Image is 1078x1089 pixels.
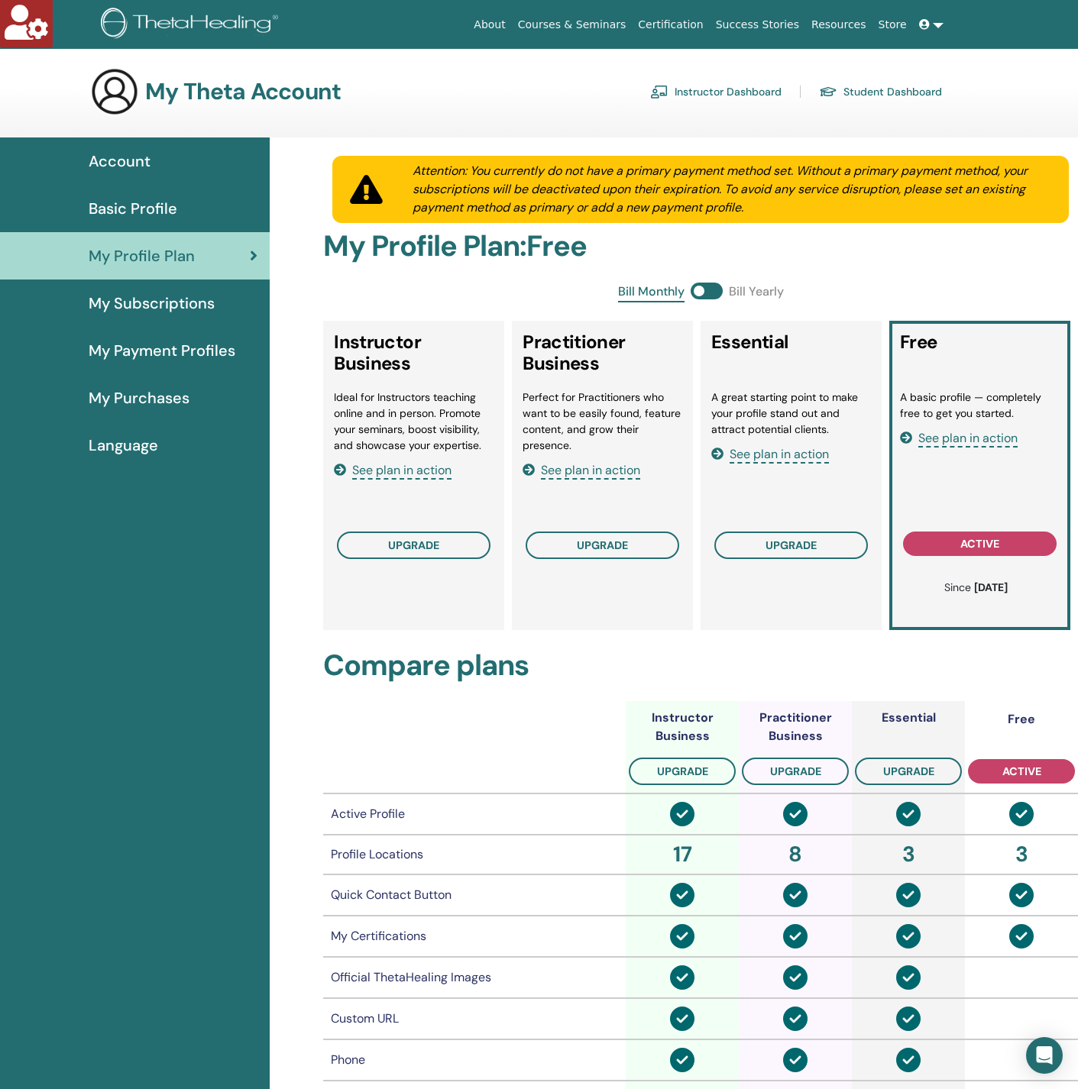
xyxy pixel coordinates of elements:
span: See plan in action [541,462,640,480]
h2: Compare plans [323,648,1078,683]
img: circle-check-solid.svg [896,924,921,948]
div: Active Profile [331,805,618,823]
a: Courses & Seminars [512,11,633,39]
span: See plan in action [730,446,829,464]
img: circle-check-solid.svg [896,883,921,907]
img: circle-check-solid.svg [783,1007,808,1031]
img: circle-check-solid.svg [1009,924,1034,948]
img: circle-check-solid.svg [783,883,808,907]
b: [DATE] [974,580,1008,594]
a: See plan in action [900,430,1018,446]
img: circle-check-solid.svg [670,1007,694,1031]
span: upgrade [770,764,821,778]
span: Bill Monthly [618,283,685,302]
span: Account [89,150,151,173]
p: Since [908,580,1044,596]
a: Instructor Dashboard [650,79,782,104]
div: Essential [882,709,936,727]
img: chalkboard-teacher.svg [650,85,668,99]
a: Success Stories [710,11,805,39]
a: See plan in action [523,462,640,478]
span: active [1002,764,1041,778]
span: upgrade [388,538,439,552]
img: circle-check-solid.svg [783,924,808,948]
a: Resources [805,11,872,39]
img: circle-check-solid.svg [896,802,921,826]
h3: My Theta Account [145,78,341,105]
li: A great starting point to make your profile stand out and attract potential clients. [711,389,871,438]
button: upgrade [714,532,868,559]
div: My Certifications [331,927,618,945]
img: circle-check-solid.svg [783,1048,808,1072]
span: Bill Yearly [729,283,784,302]
div: 3 [968,839,1075,871]
h2: My Profile Plan : Free [323,229,1078,264]
img: circle-check-solid.svg [896,965,921,990]
a: See plan in action [334,462,452,478]
div: Instructor Business [626,709,739,745]
span: Language [89,434,158,457]
img: circle-check-solid.svg [670,883,694,907]
div: Open Intercom Messenger [1026,1037,1063,1074]
li: A basic profile — completely free to get you started. [900,389,1060,422]
button: upgrade [526,532,679,559]
a: About [468,11,511,39]
img: circle-check-solid.svg [896,1007,921,1031]
a: See plan in action [711,446,829,462]
button: upgrade [629,758,736,785]
span: See plan in action [918,430,1018,448]
img: circle-check-solid.svg [896,1048,921,1072]
img: circle-check-solid.svg [783,802,808,826]
img: circle-check-solid.svg [670,802,694,826]
button: upgrade [742,758,849,785]
img: circle-check-solid.svg [783,965,808,990]
button: upgrade [855,758,962,785]
img: graduation-cap.svg [819,86,837,99]
div: Attention: You currently do not have a primary payment method set. Without a primary payment meth... [394,162,1069,217]
span: My Payment Profiles [89,339,235,362]
button: active [968,759,1075,784]
span: My Purchases [89,386,189,409]
div: Free [1008,710,1035,729]
span: upgrade [577,538,628,552]
span: See plan in action [352,462,452,480]
a: Store [872,11,913,39]
a: Certification [632,11,709,39]
img: circle-check-solid.svg [670,1048,694,1072]
div: 8 [742,839,849,871]
span: My Subscriptions [89,292,215,315]
img: circle-check-solid.svg [1009,802,1034,826]
div: Practitioner Business [739,709,852,745]
img: circle-check-solid.svg [670,965,694,990]
div: Official ThetaHealing Images [331,968,618,987]
img: generic-user-icon.jpg [90,67,139,116]
div: Custom URL [331,1010,618,1028]
img: circle-check-solid.svg [670,924,694,948]
div: Phone [331,1051,618,1069]
span: upgrade [766,538,817,552]
li: Ideal for Instructors teaching online and in person. Promote your seminars, boost visibility, and... [334,389,494,454]
button: upgrade [337,532,490,559]
span: Basic Profile [89,197,177,220]
span: upgrade [657,764,708,778]
div: 3 [855,839,962,871]
span: My Profile Plan [89,244,195,267]
img: logo.png [101,8,283,42]
span: upgrade [883,764,934,778]
button: active [903,532,1057,556]
img: circle-check-solid.svg [1009,883,1034,907]
span: active [960,537,999,551]
div: 17 [629,839,736,871]
div: Profile Locations [331,845,618,864]
a: Student Dashboard [819,79,942,104]
div: Quick Contact Button [331,886,618,904]
li: Perfect for Practitioners who want to be easily found, feature content, and grow their presence. [523,389,682,454]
